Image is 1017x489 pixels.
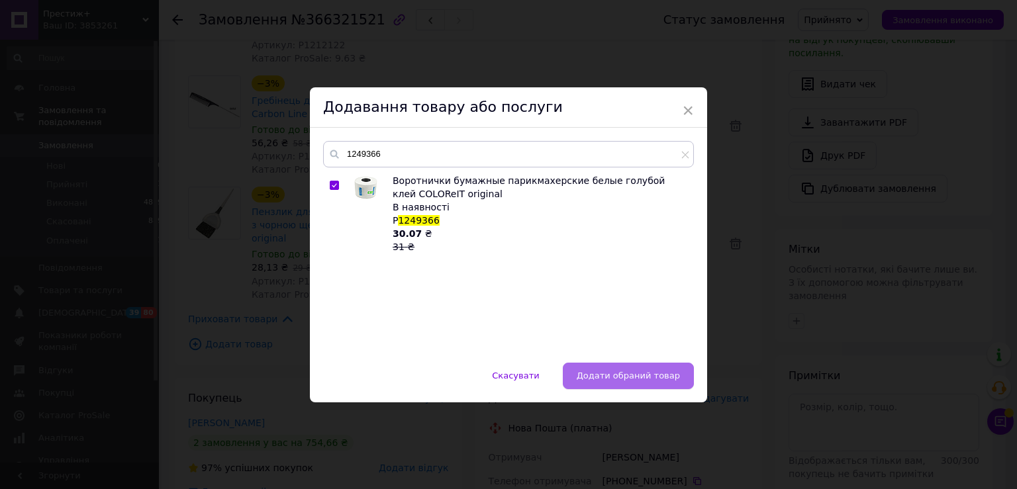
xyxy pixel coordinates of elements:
div: В наявності [393,200,687,214]
div: Додавання товару або послуги [310,87,707,128]
b: 30.07 [393,228,422,239]
div: ₴ [393,227,687,253]
span: × [682,99,694,122]
span: 1249366 [398,215,439,226]
span: P [393,215,398,226]
span: Додати обраний товар [577,371,680,380]
span: Воротнички бумажные парикмахерские белые голубой клей COLOReIT original [393,175,665,199]
img: Воротнички бумажные парикмахерские белые голубой клей COLOReIT original [353,174,379,200]
span: 31 ₴ [393,242,414,252]
input: Пошук за товарами та послугами [323,141,694,167]
span: Скасувати [492,371,539,380]
button: Додати обраний товар [563,363,694,389]
button: Скасувати [478,363,553,389]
